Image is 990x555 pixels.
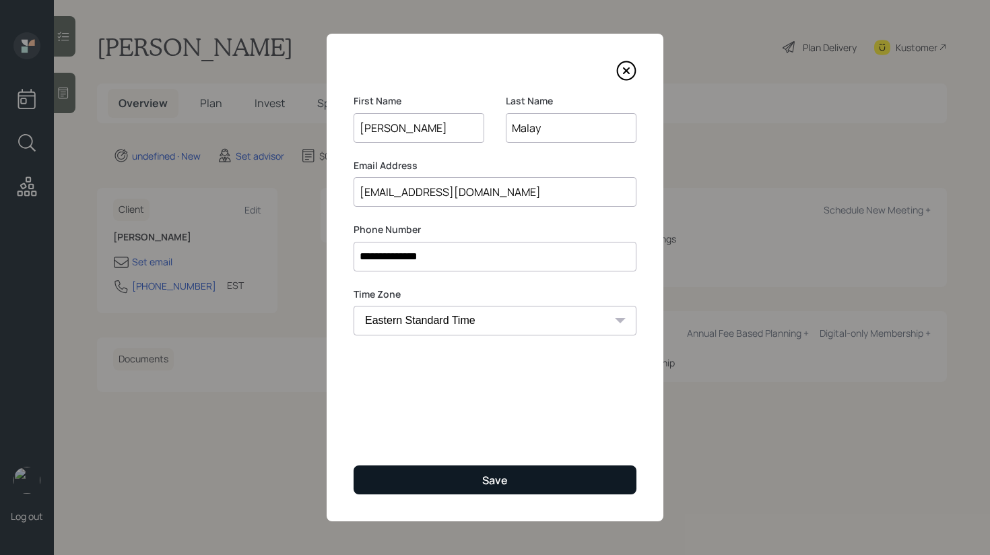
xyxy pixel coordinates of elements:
label: Email Address [354,159,636,172]
label: Last Name [506,94,636,108]
label: Phone Number [354,223,636,236]
label: First Name [354,94,484,108]
div: Save [482,473,508,488]
button: Save [354,465,636,494]
label: Time Zone [354,288,636,301]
